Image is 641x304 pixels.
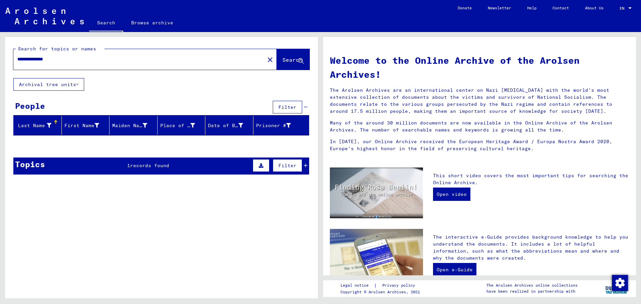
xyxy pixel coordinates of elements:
[277,49,309,70] button: Search
[486,282,578,288] p: The Arolsen Archives online collections
[62,116,110,135] mat-header-cell: First Name
[112,122,147,129] div: Maiden Name
[208,122,243,129] div: Date of Birth
[377,282,423,289] a: Privacy policy
[5,8,84,24] img: Arolsen_neg.svg
[64,120,110,131] div: First Name
[433,188,470,201] a: Open video
[330,87,629,115] p: The Arolsen Archives are an international center on Nazi [MEDICAL_DATA] with the world’s most ext...
[256,122,291,129] div: Prisoner #
[341,282,423,289] div: |
[13,78,84,91] button: Archival tree units
[208,120,253,131] div: Date of Birth
[278,163,296,169] span: Filter
[256,120,301,131] div: Prisoner #
[330,138,629,152] p: In [DATE], our Online Archive received the European Heritage Award / Europa Nostra Award 2020, Eu...
[89,15,123,32] a: Search
[160,120,205,131] div: Place of Birth
[110,116,158,135] mat-header-cell: Maiden Name
[130,163,169,169] span: records found
[205,116,253,135] mat-header-cell: Date of Birth
[282,56,302,63] span: Search
[263,53,277,66] button: Clear
[64,122,99,129] div: First Name
[433,234,629,262] p: The interactive e-Guide provides background knowledge to help you understand the documents. It in...
[273,159,302,172] button: Filter
[123,15,181,31] a: Browse archive
[158,116,206,135] mat-header-cell: Place of Birth
[160,122,195,129] div: Place of Birth
[253,116,309,135] mat-header-cell: Prisoner #
[330,119,629,133] p: Many of the around 30 million documents are now available in the Online Archive of the Arolsen Ar...
[278,104,296,110] span: Filter
[620,6,627,11] span: EN
[341,289,423,295] p: Copyright © Arolsen Archives, 2021
[16,120,61,131] div: Last Name
[330,53,629,81] h1: Welcome to the Online Archive of the Arolsen Archives!
[330,168,423,218] img: video.jpg
[127,163,130,169] span: 1
[18,46,96,52] mat-label: Search for topics or names
[15,100,45,112] div: People
[273,101,302,113] button: Filter
[341,282,374,289] a: Legal notice
[330,229,423,291] img: eguide.jpg
[112,120,157,131] div: Maiden Name
[16,122,51,129] div: Last Name
[612,275,628,291] img: Change consent
[266,56,274,64] mat-icon: close
[433,172,629,186] p: This short video covers the most important tips for searching the Online Archive.
[486,288,578,294] p: have been realized in partnership with
[15,158,45,170] div: Topics
[14,116,62,135] mat-header-cell: Last Name
[433,263,476,276] a: Open e-Guide
[604,280,629,297] img: yv_logo.png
